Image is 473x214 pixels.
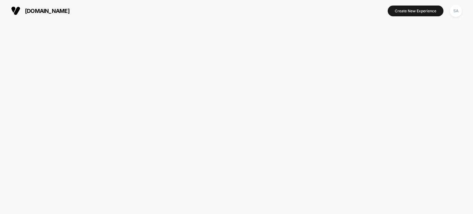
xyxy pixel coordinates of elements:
div: SA [450,5,462,17]
button: [DOMAIN_NAME] [9,6,71,16]
button: Create New Experience [388,6,443,16]
img: Visually logo [11,6,20,15]
span: [DOMAIN_NAME] [25,8,70,14]
button: SA [448,5,464,17]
